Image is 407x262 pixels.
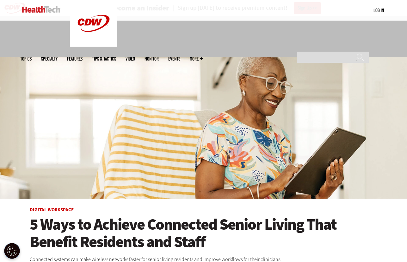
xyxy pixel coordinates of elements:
span: Specialty [41,56,58,61]
a: Tips & Tactics [92,56,116,61]
a: 5 Ways to Achieve Connected Senior Living That Benefit Residents and Staff [30,216,378,251]
a: Video [126,56,135,61]
a: Events [168,56,180,61]
div: User menu [373,7,384,14]
div: Cookie Settings [4,243,20,259]
a: Features [67,56,83,61]
span: Topics [20,56,32,61]
span: More [190,56,203,61]
a: CDW [70,42,117,48]
a: MonITor [145,56,159,61]
a: Digital Workspace [30,207,74,213]
a: Log in [373,7,384,13]
img: Home [22,6,60,13]
button: Open Preferences [4,243,20,259]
